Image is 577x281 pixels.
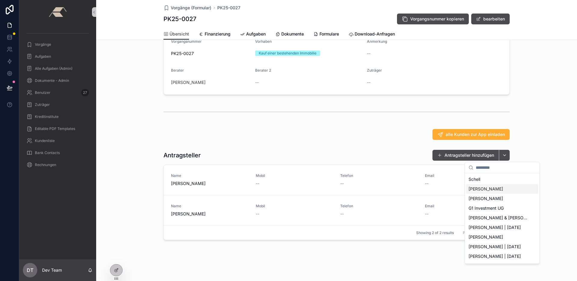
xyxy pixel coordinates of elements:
[23,123,93,134] a: Editable PDF Templates
[171,39,202,44] span: Vorgangsnummer
[319,31,339,37] span: Formulare
[81,89,89,96] div: 27
[35,114,59,119] span: Kreditinstitute
[35,42,51,47] span: Vorgänge
[446,131,505,137] span: alle Kunden zur App einladen
[425,204,502,208] span: Email
[410,16,464,22] span: Vorgangsnummer kopieren
[19,24,96,178] div: scrollable content
[471,14,510,24] button: bearbeiten
[42,267,62,273] p: Dev Team
[425,211,429,217] span: --
[23,75,93,86] a: Dokumente - Admin
[397,14,469,24] button: Vorgangsnummer kopieren
[355,31,395,37] span: Download-Anfragen
[35,90,50,95] span: Benutzer
[367,51,371,57] span: --
[35,66,72,71] span: Alle Aufgaben (Admin)
[199,29,230,41] a: Finanzierung
[169,31,189,37] span: Übersicht
[469,176,480,182] span: Schell
[469,244,521,250] span: [PERSON_NAME] | [DATE]
[171,5,211,11] span: Vorgänge (Formular)
[256,204,333,208] span: Mobil
[163,151,201,159] h1: Antragsteller
[23,51,93,62] a: Aufgaben
[340,211,344,217] span: --
[163,29,189,40] a: Übersicht
[469,234,503,240] span: [PERSON_NAME]
[465,173,539,264] div: Suggestions
[27,267,33,274] span: DT
[255,79,259,85] span: --
[469,263,503,269] span: [PERSON_NAME]
[469,205,504,211] span: G1 Investment UG
[240,29,266,41] a: Aufgaben
[367,39,387,44] span: Anmerkung
[281,31,304,37] span: Dokumente
[23,39,93,50] a: Vorgänge
[171,79,206,85] a: [PERSON_NAME]
[469,215,529,221] span: [PERSON_NAME] & [PERSON_NAME] eGbR
[340,204,418,208] span: Telefon
[469,186,503,192] span: [PERSON_NAME]
[163,15,196,23] h1: PK25-0027
[23,111,93,122] a: Kreditinstitute
[171,68,184,73] span: Berater
[171,181,249,187] span: [PERSON_NAME]
[340,173,418,178] span: Telefon
[35,126,75,131] span: Editable PDF Templates
[23,87,93,98] a: Benutzer27
[171,204,249,208] span: Name
[255,39,272,44] span: Vorhaben
[425,173,502,178] span: Email
[35,78,69,83] span: Dokumente - Admin
[164,195,509,225] a: Name[PERSON_NAME]Mobil--Telefon--Email--
[23,63,93,74] a: Alle Aufgaben (Admin)
[35,54,51,59] span: Aufgaben
[164,165,509,195] a: Name[PERSON_NAME]Mobil--Telefon--Email--
[340,181,344,187] span: --
[255,68,271,73] span: Berater 2
[171,173,249,178] span: Name
[469,253,521,259] span: [PERSON_NAME] | [DATE]
[367,79,371,85] span: --
[35,162,56,167] span: Rechnungen
[205,31,230,37] span: Finanzierung
[35,138,55,143] span: Kundenliste
[256,211,259,217] span: --
[425,181,429,187] span: --
[23,99,93,110] a: Zuträger
[23,159,93,170] a: Rechnungen
[349,29,395,41] a: Download-Anfragen
[469,224,521,230] span: [PERSON_NAME] | [DATE]
[256,181,259,187] span: --
[416,230,454,235] span: Showing 2 of 2 results
[275,29,304,41] a: Dokumente
[246,31,266,37] span: Aufgaben
[171,211,249,217] span: [PERSON_NAME]
[217,5,240,11] a: PK25-0027
[171,51,250,57] span: PK25-0027
[23,147,93,158] a: Bank Contacts
[49,7,66,17] img: App logo
[259,51,316,56] div: Kauf einer bestehenden Immobilie
[469,196,503,202] span: [PERSON_NAME]
[23,135,93,146] a: Kundenliste
[163,5,211,11] a: Vorgänge (Formular)
[256,173,333,178] span: Mobil
[313,29,339,41] a: Formulare
[367,68,382,73] span: Zuträger
[35,102,50,107] span: Zuträger
[432,150,499,161] button: Antragsteller hinzufügen
[35,150,60,155] span: Bank Contacts
[432,129,510,140] button: alle Kunden zur App einladen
